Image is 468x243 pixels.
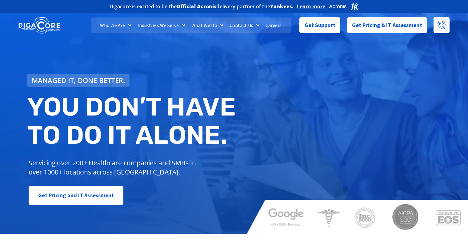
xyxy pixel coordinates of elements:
[27,93,239,149] h2: You don’t have to do IT alone.
[29,158,201,177] p: Servicing over 200+ Healthcare companies and SMBs in over 1000+ locations across [GEOGRAPHIC_DATA].
[91,18,291,33] nav: Menu
[226,18,262,33] a: Contact Us
[177,3,217,10] b: Official Acronis
[347,17,427,33] a: Get Pricing & IT Assessment
[27,74,130,87] a: Managed IT, done better.
[97,18,134,33] a: Who We Are
[270,3,294,10] b: Yankees.
[110,4,294,9] h2: Digacore is excited to be the delivery partner of the
[352,19,422,31] span: Get Pricing & IT Assessment
[262,18,285,33] a: Careers
[38,189,114,202] span: Get Pricing and IT Assessment
[29,186,124,205] a: Get Pricing and IT Assessment
[297,3,326,10] a: Learn more
[18,16,60,34] img: DigaCore Technology Consulting
[134,18,188,33] a: Industries We Serve
[329,2,359,11] img: Acronis
[299,17,340,33] a: Get Support
[32,77,125,84] span: Managed IT, done better.
[188,18,226,33] a: What We Do
[305,19,335,31] span: Get Support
